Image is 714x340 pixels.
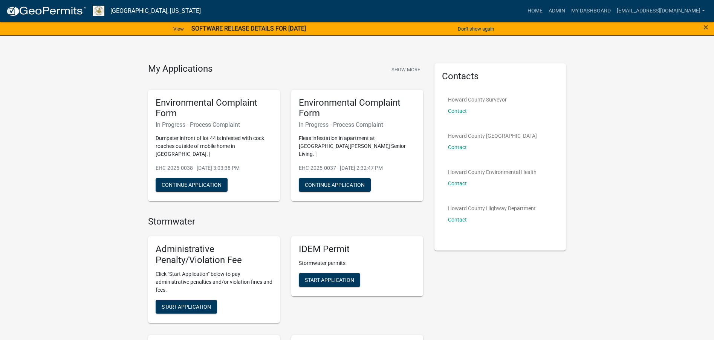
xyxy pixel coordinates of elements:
a: [EMAIL_ADDRESS][DOMAIN_NAME] [614,4,708,18]
p: EHC-2025-0038 - [DATE] 3:03:38 PM [156,164,272,172]
p: Howard County Environmental Health [448,169,537,175]
button: Start Application [156,300,217,314]
a: Home [524,4,546,18]
img: Howard County, Indiana [93,6,104,16]
p: Dumpster infront of lot 44 is infested with cock roaches outside of mobile home in [GEOGRAPHIC_DA... [156,134,272,158]
h5: Environmental Complaint Form [156,97,272,119]
h5: Contacts [442,71,559,82]
p: Stormwater permits [299,259,416,267]
p: Howard County Highway Department [448,206,536,211]
span: Start Application [162,303,211,309]
span: × [703,22,708,32]
p: EHC-2025-0037 - [DATE] 2:32:47 PM [299,164,416,172]
h4: My Applications [148,63,213,75]
a: Contact [448,144,467,150]
p: Howard County [GEOGRAPHIC_DATA] [448,133,537,138]
button: Start Application [299,273,360,287]
button: Show More [388,63,423,76]
a: Contact [448,108,467,114]
p: Click "Start Application" below to pay administrative penalties and/or violation fines and fees. [156,270,272,294]
a: Contact [448,180,467,186]
p: Fleas infestation in apartment at [GEOGRAPHIC_DATA][PERSON_NAME] Senior Living. | [299,134,416,158]
h5: Environmental Complaint Form [299,97,416,119]
span: Start Application [305,277,354,283]
h5: IDEM Permit [299,244,416,255]
a: My Dashboard [568,4,614,18]
h5: Administrative Penalty/Violation Fee [156,244,272,266]
h4: Stormwater [148,216,423,227]
a: View [170,23,187,35]
a: Contact [448,217,467,223]
p: Howard County Surveyor [448,97,507,102]
button: Don't show again [455,23,497,35]
a: [GEOGRAPHIC_DATA], [US_STATE] [110,5,201,17]
strong: SOFTWARE RELEASE DETAILS FOR [DATE] [191,25,306,32]
h6: In Progress - Process Complaint [299,121,416,128]
button: Continue Application [299,178,371,192]
button: Continue Application [156,178,228,192]
h6: In Progress - Process Complaint [156,121,272,128]
button: Close [703,23,708,32]
a: Admin [546,4,568,18]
